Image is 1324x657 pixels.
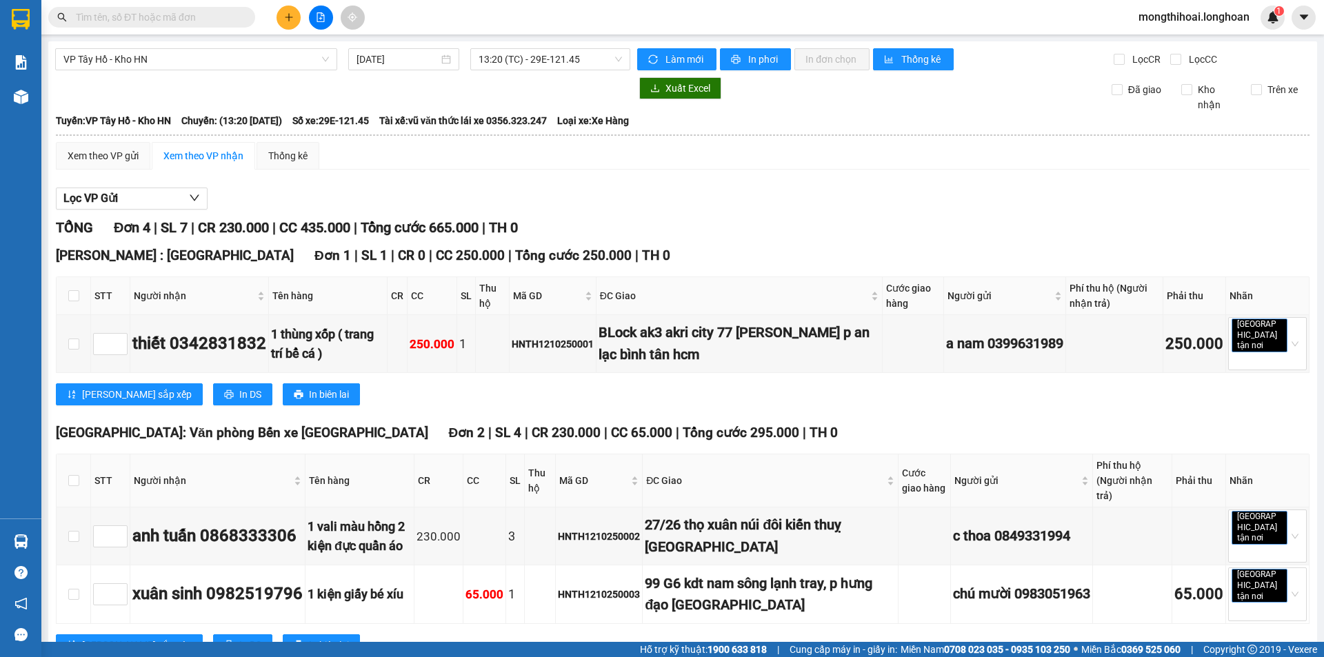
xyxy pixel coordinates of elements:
[82,387,192,402] span: [PERSON_NAME] sắp xếp
[947,288,1052,303] span: Người gửi
[272,219,276,236] span: |
[134,473,291,488] span: Người nhận
[414,454,463,507] th: CR
[268,148,308,163] div: Thống kê
[1183,52,1219,67] span: Lọc CC
[508,585,522,604] div: 1
[239,638,261,653] span: In DS
[683,425,799,441] span: Tổng cước 295.000
[161,219,188,236] span: SL 7
[648,54,660,65] span: sync
[56,247,294,263] span: [PERSON_NAME] : [GEOGRAPHIC_DATA]
[1247,645,1257,654] span: copyright
[309,387,349,402] span: In biên lai
[1292,6,1316,30] button: caret-down
[154,219,157,236] span: |
[1191,642,1193,657] span: |
[600,288,869,303] span: ĐC Giao
[599,322,881,365] div: BLock ak3 akri city 77 [PERSON_NAME] p an lạc bình tân hcm
[213,634,272,656] button: printerIn DS
[354,247,358,263] span: |
[532,425,601,441] span: CR 230.000
[294,390,303,401] span: printer
[305,454,414,507] th: Tên hàng
[946,333,1063,354] div: a nam 0399631989
[391,247,394,263] span: |
[1121,644,1181,655] strong: 0369 525 060
[1074,647,1078,652] span: ⚪️
[457,277,476,315] th: SL
[790,642,897,657] span: Cung cấp máy in - giấy in:
[14,90,28,104] img: warehouse-icon
[463,454,506,507] th: CC
[650,83,660,94] span: download
[67,640,77,651] span: sort-ascending
[1232,569,1287,603] span: [GEOGRAPHIC_DATA] tận nơi
[676,425,679,441] span: |
[708,644,767,655] strong: 1900 633 818
[640,642,767,657] span: Hỗ trợ kỹ thuật:
[1165,332,1223,356] div: 250.000
[557,113,629,128] span: Loại xe: Xe Hàng
[279,219,350,236] span: CC 435.000
[1230,288,1305,303] div: Nhãn
[132,581,303,607] div: xuân sinh 0982519796
[316,12,325,22] span: file-add
[1093,454,1172,507] th: Phí thu hộ (Người nhận trả)
[556,565,643,623] td: HNTH1210250003
[489,219,518,236] span: TH 0
[953,583,1090,605] div: chú mười 0983051963
[803,425,806,441] span: |
[777,642,779,657] span: |
[191,219,194,236] span: |
[1066,277,1163,315] th: Phí thu hộ (Người nhận trả)
[56,425,428,441] span: [GEOGRAPHIC_DATA]: Văn phòng Bến xe [GEOGRAPHIC_DATA]
[239,387,261,402] span: In DS
[1172,454,1226,507] th: Phải thu
[899,454,950,507] th: Cước giao hàng
[901,52,943,67] span: Thống kê
[429,247,432,263] span: |
[224,390,234,401] span: printer
[348,12,357,22] span: aim
[512,336,594,352] div: HNTH1210250001
[1230,473,1305,488] div: Nhãn
[495,425,521,441] span: SL 4
[357,52,439,67] input: 12/10/2025
[14,534,28,549] img: warehouse-icon
[1192,82,1241,112] span: Kho nhận
[284,12,294,22] span: plus
[558,587,640,602] div: HNTH1210250003
[1174,583,1223,607] div: 65.000
[637,48,716,70] button: syncLàm mới
[354,219,357,236] span: |
[1267,11,1279,23] img: icon-new-feature
[224,640,234,651] span: printer
[731,54,743,65] span: printer
[642,247,670,263] span: TH 0
[1274,6,1284,16] sup: 1
[665,52,705,67] span: Làm mới
[810,425,838,441] span: TH 0
[1081,642,1181,657] span: Miền Bắc
[873,48,954,70] button: bar-chartThống kê
[1265,535,1272,542] span: close
[645,573,896,616] div: 99 G6 kdt nam sông lạnh tray, p hưng đạo [GEOGRAPHIC_DATA]
[269,277,388,315] th: Tên hàng
[449,425,485,441] span: Đơn 2
[198,219,269,236] span: CR 230.000
[639,77,721,99] button: downloadXuất Excel
[314,247,351,263] span: Đơn 1
[67,390,77,401] span: sort-ascending
[1276,6,1281,16] span: 1
[953,525,1090,547] div: c thoa 0849331994
[56,383,203,405] button: sort-ascending[PERSON_NAME] sắp xếp
[283,383,360,405] button: printerIn biên lai
[944,644,1070,655] strong: 0708 023 035 - 0935 103 250
[417,527,461,546] div: 230.000
[14,628,28,641] span: message
[1265,343,1272,350] span: close
[294,640,303,651] span: printer
[308,585,412,604] div: 1 kiện giấy bé xíu
[1163,277,1226,315] th: Phải thu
